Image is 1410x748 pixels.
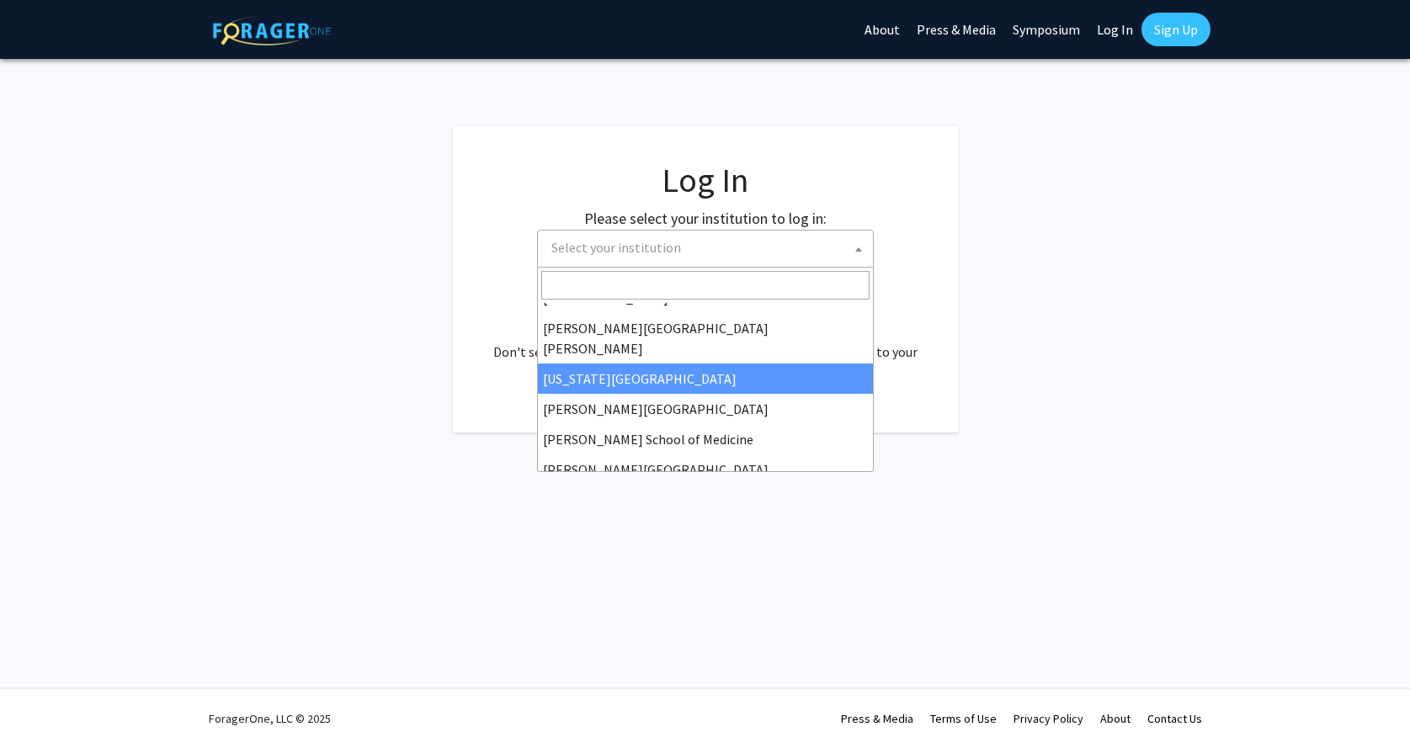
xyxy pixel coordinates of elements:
a: Privacy Policy [1014,711,1083,726]
a: Terms of Use [930,711,997,726]
h1: Log In [487,160,924,200]
img: ForagerOne Logo [213,16,331,45]
iframe: Chat [13,672,72,735]
span: Select your institution [545,231,873,265]
span: Select your institution [537,230,874,268]
input: Search [541,271,870,300]
div: ForagerOne, LLC © 2025 [209,689,331,748]
a: Contact Us [1147,711,1202,726]
div: No account? . Don't see your institution? about bringing ForagerOne to your institution. [487,301,924,382]
li: [PERSON_NAME][GEOGRAPHIC_DATA] [538,394,873,424]
label: Please select your institution to log in: [584,207,827,230]
a: Press & Media [841,711,913,726]
li: [PERSON_NAME][GEOGRAPHIC_DATA] [538,454,873,485]
li: [PERSON_NAME][GEOGRAPHIC_DATA][PERSON_NAME] [538,313,873,363]
a: Sign Up [1141,13,1210,46]
a: About [1100,711,1131,726]
li: [US_STATE][GEOGRAPHIC_DATA] [538,363,873,394]
span: Select your institution [551,239,681,256]
li: [PERSON_NAME] School of Medicine [538,424,873,454]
